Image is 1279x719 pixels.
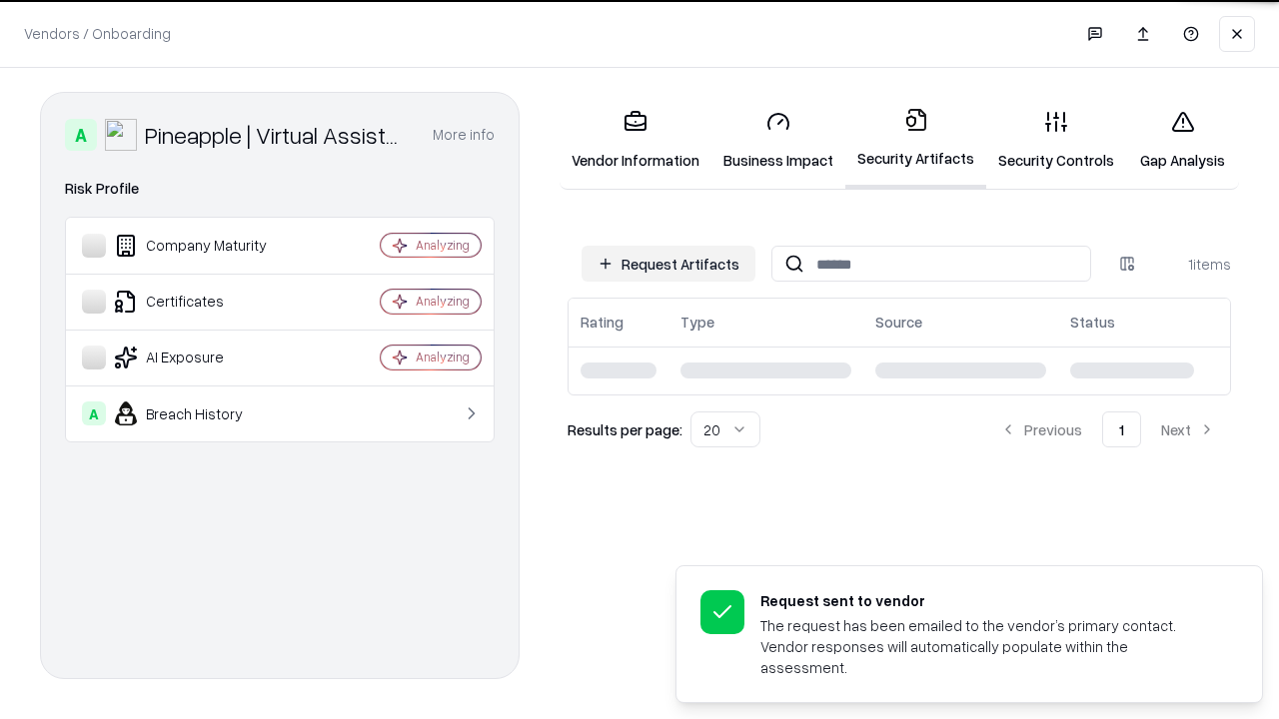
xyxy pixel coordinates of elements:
a: Business Impact [711,94,845,187]
a: Security Controls [986,94,1126,187]
div: Risk Profile [65,177,495,201]
button: More info [433,117,495,153]
div: A [82,401,106,425]
img: Pineapple | Virtual Assistant Agency [105,119,137,151]
div: 1 items [1151,254,1231,275]
a: Vendor Information [560,94,711,187]
div: Certificates [82,290,321,314]
div: Company Maturity [82,234,321,258]
nav: pagination [984,411,1231,447]
div: Type [680,312,714,333]
div: Request sent to vendor [760,590,1214,611]
button: Request Artifacts [582,246,755,282]
div: Rating [581,312,624,333]
div: Status [1070,312,1115,333]
div: Breach History [82,401,321,425]
div: Pineapple | Virtual Assistant Agency [145,119,409,151]
div: The request has been emailed to the vendor’s primary contact. Vendor responses will automatically... [760,615,1214,678]
a: Gap Analysis [1126,94,1239,187]
p: Vendors / Onboarding [24,23,171,44]
div: AI Exposure [82,346,321,369]
div: Source [875,312,922,333]
a: Security Artifacts [845,92,986,189]
div: A [65,119,97,151]
div: Analyzing [416,293,470,310]
div: Analyzing [416,237,470,254]
div: Analyzing [416,349,470,365]
button: 1 [1102,411,1141,447]
p: Results per page: [568,419,682,440]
